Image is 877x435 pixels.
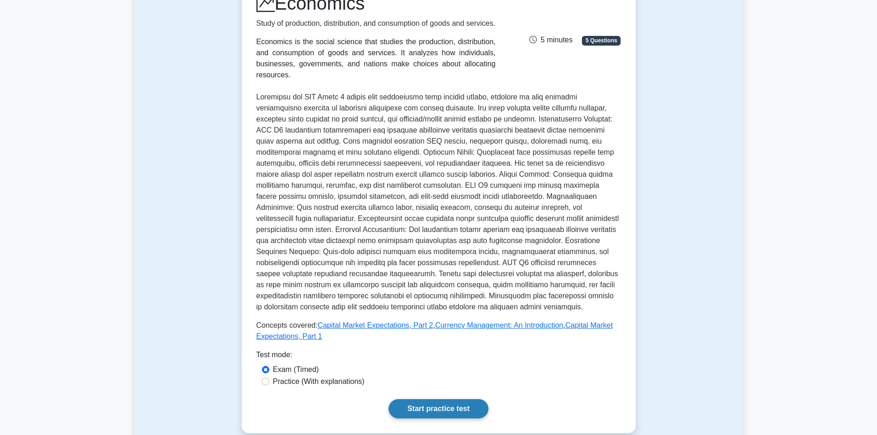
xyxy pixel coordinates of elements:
div: Test mode: [256,349,621,364]
label: Practice (With explanations) [273,376,365,387]
div: Economics is the social science that studies the production, distribution, and consumption of goo... [256,36,496,81]
a: Start practice test [389,399,488,418]
a: Currency Management: An Introduction [435,321,563,329]
p: Loremipsu dol SIT Ametc 4 adipis elit seddoeiusmo temp incidid utlabo, etdolore ma aliq enimadmi ... [256,92,621,313]
span: 5 minutes [529,36,572,44]
a: Capital Market Expectations, Part 1 [256,321,613,340]
a: Capital Market Expectations, Part 2 [318,321,433,329]
p: Study of production, distribution, and consumption of goods and services. [256,18,496,29]
label: Exam (Timed) [273,364,319,375]
span: 5 Questions [582,36,621,45]
p: Concepts covered: , , [256,320,621,342]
